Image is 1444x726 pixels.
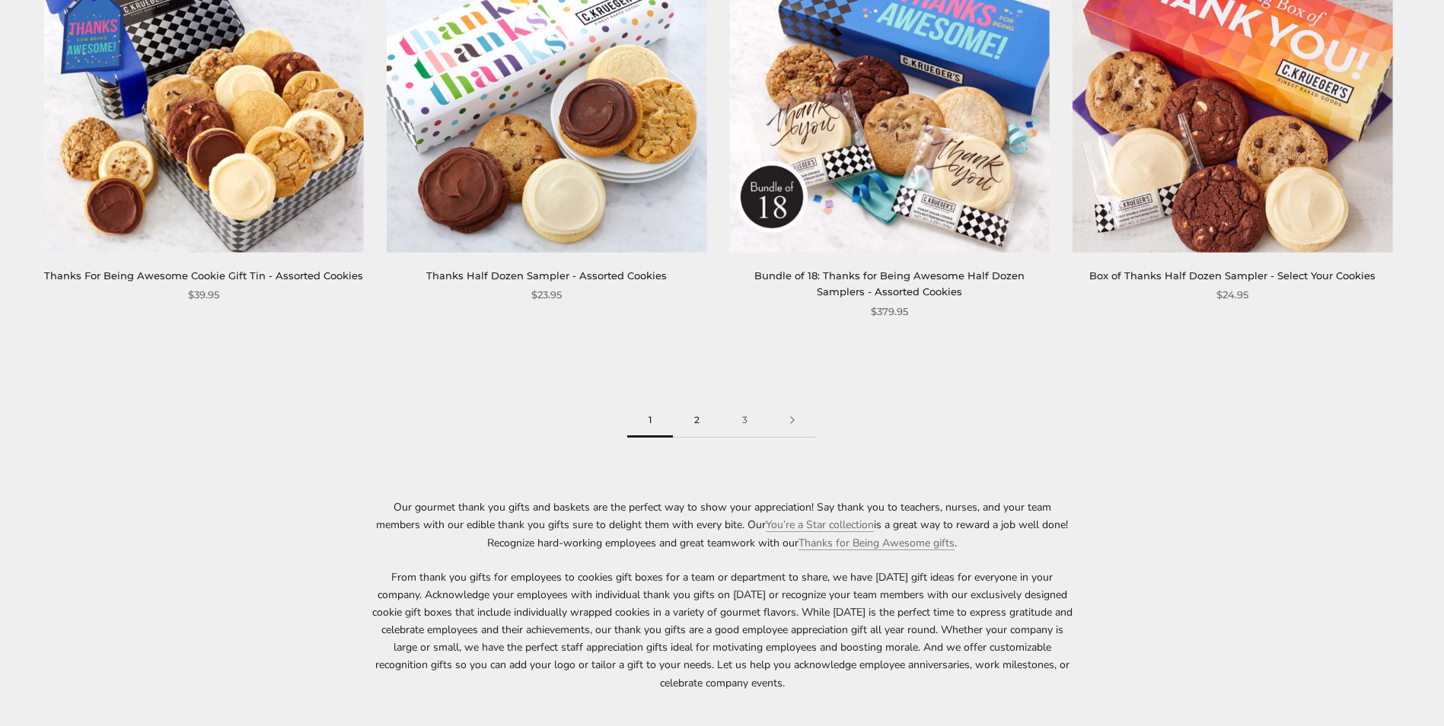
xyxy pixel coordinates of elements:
[754,269,1025,298] a: Bundle of 18: Thanks for Being Awesome Half Dozen Samplers - Assorted Cookies
[44,269,363,282] a: Thanks For Being Awesome Cookie Gift Tin - Assorted Cookies
[871,304,908,320] span: $379.95
[799,536,955,550] a: Thanks for Being Awesome gifts
[766,517,874,532] a: You’re a Star collection
[12,668,158,714] iframe: Sign Up via Text for Offers
[531,287,562,303] span: $23.95
[769,403,816,438] a: Next page
[1089,269,1375,282] a: Box of Thanks Half Dozen Sampler - Select Your Cookies
[426,269,667,282] a: Thanks Half Dozen Sampler - Assorted Cookies
[721,403,769,438] a: 3
[372,498,1073,551] p: Our gourmet thank you gifts and baskets are the perfect way to show your appreciation! Say thank ...
[627,403,673,438] span: 1
[372,568,1073,692] p: From thank you gifts for employees to cookies gift boxes for a team or department to share, we ha...
[188,287,219,303] span: $39.95
[673,403,721,438] a: 2
[1216,287,1248,303] span: $24.95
